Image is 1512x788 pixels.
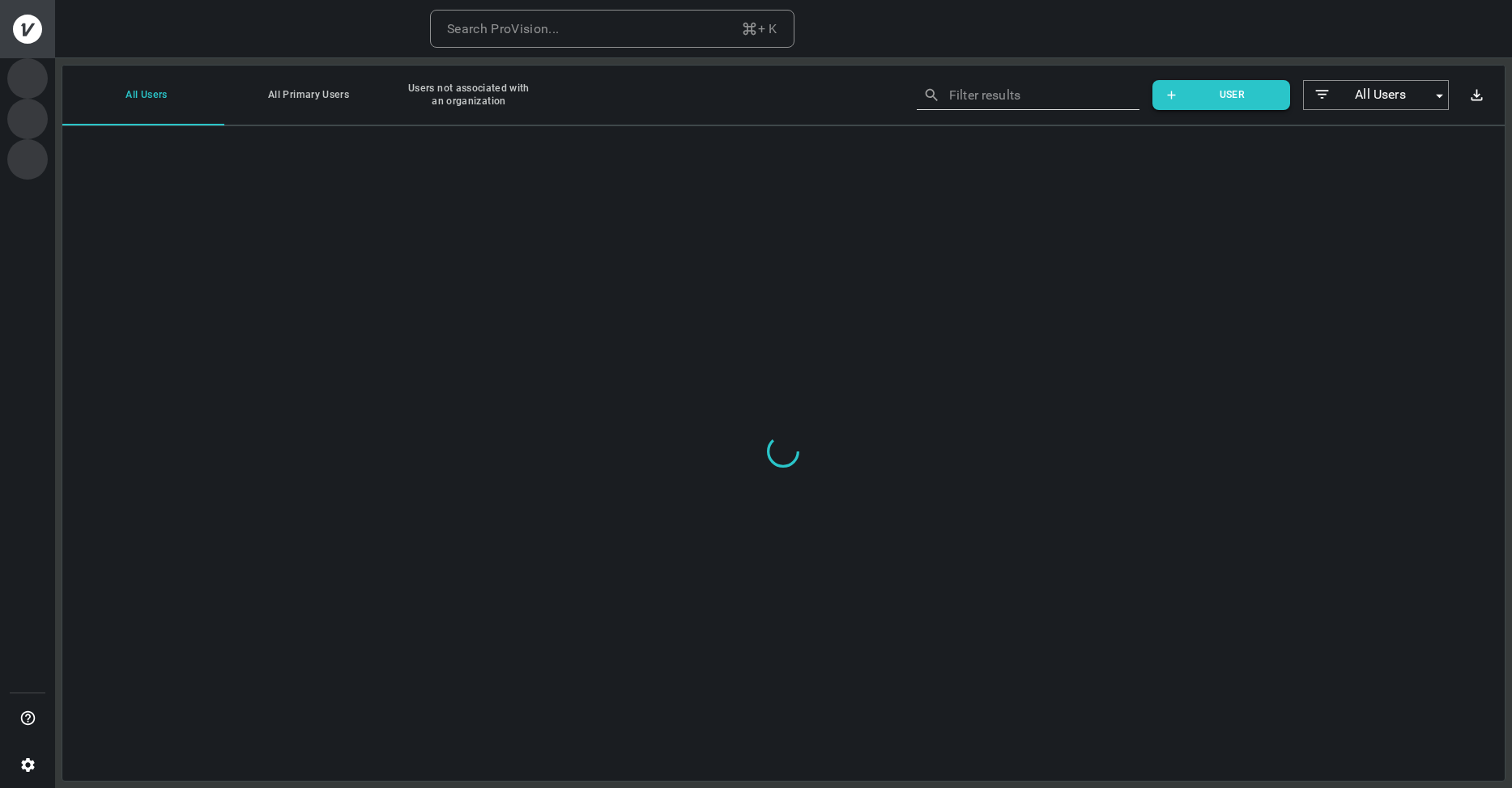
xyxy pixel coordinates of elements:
button: Users not associated with an organization [386,65,548,125]
button: Search ProVision...+ K [430,10,794,49]
button: Export results [1462,80,1492,110]
button: User [1152,80,1290,110]
span: All Users [1332,86,1429,104]
div: Search ProVision... [447,18,560,40]
button: All Primary Users [224,65,386,125]
input: Filter results [949,83,1116,108]
div: + K [741,18,777,40]
button: All Users [62,65,224,125]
